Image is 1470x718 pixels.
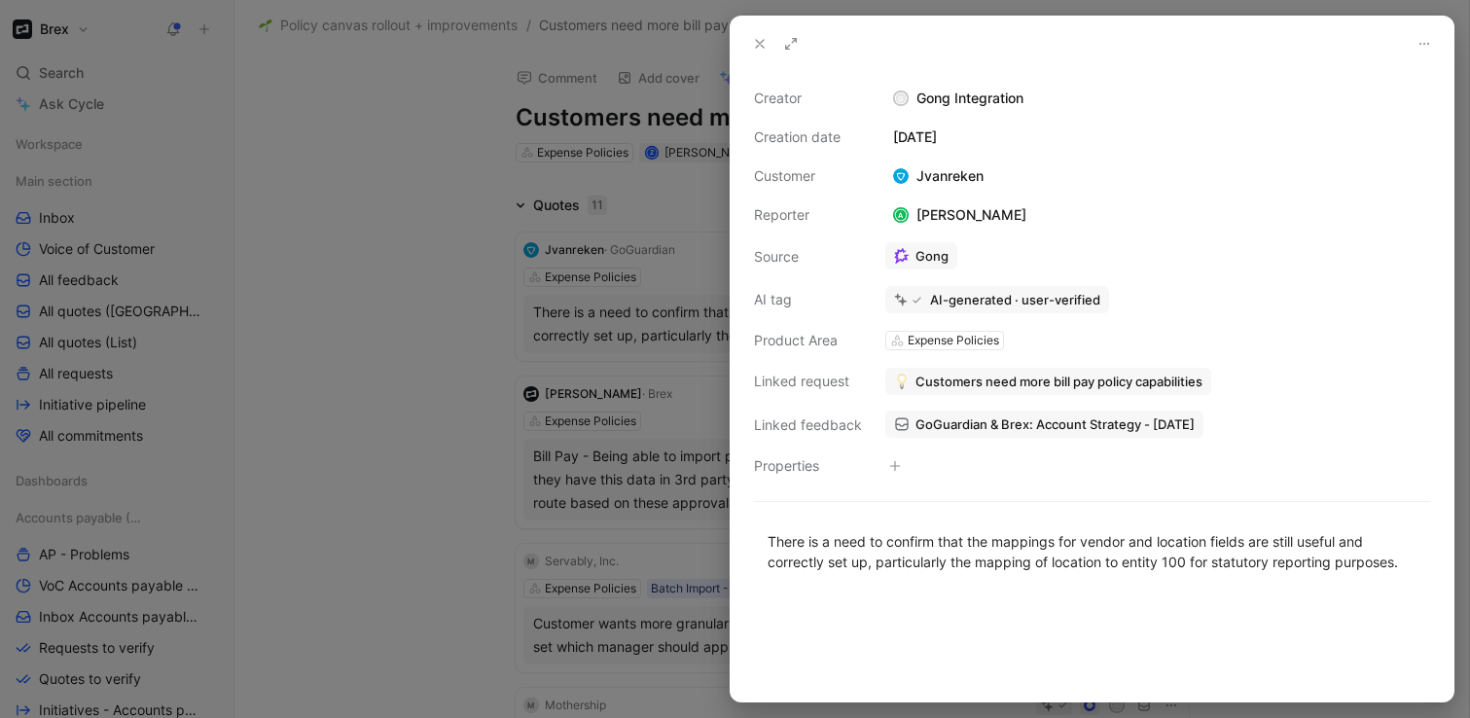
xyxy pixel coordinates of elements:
[915,415,1195,433] span: GoGuardian & Brex: Account Strategy - [DATE]
[754,413,862,437] div: Linked feedback
[930,291,1100,308] div: AI-generated · user-verified
[754,87,862,110] div: Creator
[885,126,1430,149] div: [DATE]
[885,164,991,188] div: Jvanreken
[754,203,862,227] div: Reporter
[754,245,862,269] div: Source
[885,368,1211,395] button: 💡Customers need more bill pay policy capabilities
[894,374,910,389] img: 💡
[885,87,1430,110] div: Gong Integration
[885,203,1034,227] div: [PERSON_NAME]
[754,454,862,478] div: Properties
[893,168,909,184] img: logo
[754,370,862,393] div: Linked request
[768,531,1416,572] div: There is a need to confirm that the mappings for vendor and location fields are still useful and ...
[915,373,1202,390] span: Customers need more bill pay policy capabilities
[895,92,908,105] div: G
[754,164,862,188] div: Customer
[885,242,957,269] a: Gong
[885,411,1203,438] a: GoGuardian & Brex: Account Strategy - [DATE]
[754,288,862,311] div: AI tag
[895,209,908,222] div: A
[908,331,999,350] div: Expense Policies
[754,329,862,352] div: Product Area
[754,126,862,149] div: Creation date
